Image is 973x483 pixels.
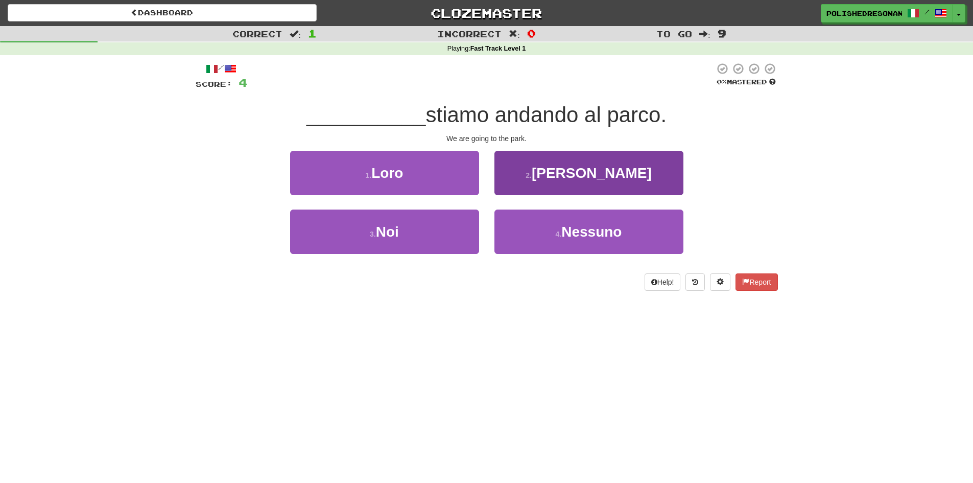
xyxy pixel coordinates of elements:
button: Report [735,273,777,291]
span: Noi [376,224,399,240]
div: We are going to the park. [196,133,778,144]
span: Nessuno [561,224,622,240]
span: : [509,30,520,38]
span: To go [656,29,692,39]
button: Round history (alt+y) [685,273,705,291]
button: 3.Noi [290,210,479,254]
button: Help! [645,273,681,291]
span: : [699,30,710,38]
small: 4 . [556,230,562,238]
span: Loro [371,165,403,181]
a: Dashboard [8,4,317,21]
span: / [924,8,930,15]
span: Correct [232,29,282,39]
span: 0 % [717,78,727,86]
small: 2 . [526,171,532,179]
span: __________ [306,103,426,127]
div: / [196,62,247,75]
span: [PERSON_NAME] [532,165,652,181]
a: PolishedResonance7579 / [821,4,953,22]
span: 4 [239,76,247,89]
span: Incorrect [437,29,502,39]
span: 1 [308,27,317,39]
span: stiamo andando al parco. [425,103,667,127]
span: 0 [527,27,536,39]
strong: Fast Track Level 1 [470,45,526,52]
small: 3 . [370,230,376,238]
div: Mastered [715,78,778,87]
span: PolishedResonance7579 [826,9,902,18]
button: 2.[PERSON_NAME] [494,151,683,195]
button: 4.Nessuno [494,210,683,254]
a: Clozemaster [332,4,641,22]
span: : [290,30,301,38]
span: Score: [196,80,232,88]
span: 9 [718,27,726,39]
small: 1 . [366,171,372,179]
button: 1.Loro [290,151,479,195]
